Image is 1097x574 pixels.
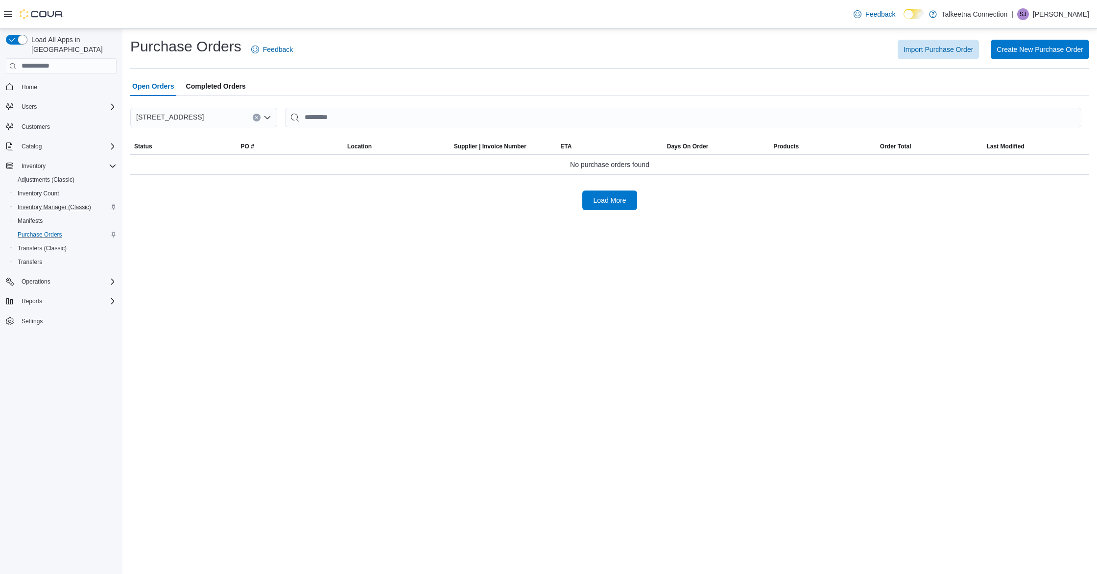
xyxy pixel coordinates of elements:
span: Catalog [18,141,117,152]
button: PO # [237,139,344,154]
a: Manifests [14,215,47,227]
a: Inventory Manager (Classic) [14,201,95,213]
button: Catalog [2,140,120,153]
span: No purchase orders found [570,159,649,170]
a: Feedback [247,40,297,59]
span: Order Total [880,143,911,150]
span: Operations [18,276,117,287]
span: PO # [241,143,254,150]
button: Users [2,100,120,114]
input: This is a search bar. After typing your query, hit enter to filter the results lower in the page. [285,108,1081,127]
button: Customers [2,120,120,134]
button: Location [343,139,450,154]
a: Home [18,81,41,93]
img: Cova [20,9,64,19]
button: Inventory [18,160,49,172]
button: Catalog [18,141,46,152]
a: Inventory Count [14,188,63,199]
button: Operations [2,275,120,288]
span: Users [18,101,117,113]
button: Manifests [10,214,120,228]
span: Feedback [865,9,895,19]
button: Inventory Manager (Classic) [10,200,120,214]
button: Import Purchase Order [898,40,979,59]
span: Settings [22,317,43,325]
span: Inventory Manager (Classic) [18,203,91,211]
button: Order Total [876,139,983,154]
span: Last Modified [986,143,1024,150]
span: Settings [18,315,117,327]
span: Adjustments (Classic) [14,174,117,186]
span: Inventory [18,160,117,172]
button: Days On Order [663,139,770,154]
span: Inventory Manager (Classic) [14,201,117,213]
button: Clear input [253,114,261,121]
span: Days On Order [667,143,709,150]
a: Settings [18,315,47,327]
span: SJ [1020,8,1026,20]
button: Settings [2,314,120,328]
div: Stacy Johnson [1017,8,1029,20]
p: [PERSON_NAME] [1033,8,1089,20]
span: Users [22,103,37,111]
button: Create New Purchase Order [991,40,1089,59]
span: Load More [594,195,626,205]
span: Import Purchase Order [904,45,973,54]
button: Reports [18,295,46,307]
a: Adjustments (Classic) [14,174,78,186]
button: Operations [18,276,54,287]
span: Transfers (Classic) [14,242,117,254]
a: Feedback [850,4,899,24]
span: Purchase Orders [14,229,117,240]
button: Home [2,80,120,94]
span: Completed Orders [186,76,246,96]
nav: Complex example [6,76,117,354]
span: Catalog [22,143,42,150]
span: Manifests [14,215,117,227]
span: Customers [18,120,117,133]
button: Reports [2,294,120,308]
span: Reports [18,295,117,307]
a: Customers [18,121,54,133]
span: [STREET_ADDRESS] [136,111,204,123]
span: Transfers (Classic) [18,244,67,252]
p: | [1011,8,1013,20]
span: Home [18,81,117,93]
button: Open list of options [263,114,271,121]
a: Purchase Orders [14,229,66,240]
button: Supplier | Invoice Number [450,139,557,154]
span: Transfers [14,256,117,268]
span: Customers [22,123,50,131]
button: Purchase Orders [10,228,120,241]
button: Inventory [2,159,120,173]
span: Open Orders [132,76,174,96]
span: Supplier | Invoice Number [454,143,526,150]
span: Adjustments (Classic) [18,176,74,184]
h1: Purchase Orders [130,37,241,56]
span: Load All Apps in [GEOGRAPHIC_DATA] [27,35,117,54]
button: ETA [556,139,663,154]
span: Inventory Count [18,190,59,197]
span: Status [134,143,152,150]
button: Users [18,101,41,113]
button: Status [130,139,237,154]
button: Load More [582,191,637,210]
a: Transfers [14,256,46,268]
span: Manifests [18,217,43,225]
div: Location [347,143,372,150]
span: Operations [22,278,50,286]
span: Home [22,83,37,91]
span: Transfers [18,258,42,266]
span: Reports [22,297,42,305]
span: Feedback [263,45,293,54]
button: Inventory Count [10,187,120,200]
span: Purchase Orders [18,231,62,239]
span: Dark Mode [904,19,904,20]
p: Talkeetna Connection [942,8,1008,20]
span: Products [773,143,799,150]
button: Adjustments (Classic) [10,173,120,187]
span: ETA [560,143,572,150]
span: Inventory Count [14,188,117,199]
button: Transfers [10,255,120,269]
